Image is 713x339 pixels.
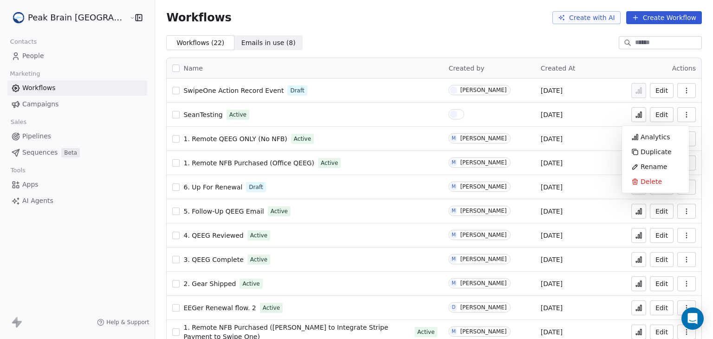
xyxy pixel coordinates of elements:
span: Emails in use ( 8 ) [241,38,296,48]
span: SeanTesting [183,111,222,118]
span: [DATE] [541,158,563,168]
span: Tools [6,163,29,177]
span: Analytics [641,132,670,142]
button: Create with AI [552,11,621,24]
button: Peak Brain [GEOGRAPHIC_DATA] [11,10,123,26]
span: Active [294,135,311,143]
span: SwipeOne Action Record Event [183,87,284,94]
span: 5. Follow-Up QEEG Email [183,208,264,215]
div: M [452,255,456,263]
div: [PERSON_NAME] [460,328,506,335]
button: Edit [650,252,674,267]
span: 6. Up For Renewal [183,183,242,191]
div: Open Intercom Messenger [681,307,704,330]
span: [DATE] [541,134,563,143]
span: [DATE] [541,207,563,216]
span: 2. Gear Shipped [183,280,236,287]
span: [DATE] [541,327,563,337]
a: 4. QEEG Reviewed [183,231,243,240]
span: Sales [6,115,31,129]
span: Duplicate [641,147,672,156]
div: M [452,135,456,142]
a: Help & Support [97,319,149,326]
a: Apps [7,177,147,192]
span: Created by [448,65,484,72]
span: Active [321,159,338,167]
span: Actions [672,65,696,72]
span: Help & Support [106,319,149,326]
span: Rename [641,162,667,171]
a: 1. Remote NFB Purchased (Office QEEG) [183,158,314,168]
span: [DATE] [541,110,563,119]
span: Workflows [166,11,231,24]
span: [DATE] [541,231,563,240]
span: [DATE] [541,279,563,288]
div: M [452,207,456,215]
div: [PERSON_NAME] [460,256,506,262]
div: M [452,328,456,335]
div: [PERSON_NAME] [460,159,506,166]
a: EEGer Renewal flow. 2 [183,303,256,313]
a: Pipelines [7,129,147,144]
a: 5. Follow-Up QEEG Email [183,207,264,216]
span: Name [183,64,202,73]
button: Create Workflow [626,11,702,24]
span: Active [229,111,246,119]
span: 4. QEEG Reviewed [183,232,243,239]
div: [PERSON_NAME] [460,280,506,287]
span: Active [250,231,267,240]
span: [DATE] [541,255,563,264]
span: 3. QEEG Complete [183,256,243,263]
a: Campaigns [7,97,147,112]
button: Edit [650,300,674,315]
a: Workflows [7,80,147,96]
span: Workflows [22,83,56,93]
a: 6. Up For Renewal [183,183,242,192]
span: People [22,51,44,61]
span: [DATE] [541,86,563,95]
span: Active [263,304,280,312]
div: [PERSON_NAME] [460,232,506,238]
span: Sequences [22,148,58,157]
button: Edit [650,83,674,98]
span: Apps [22,180,39,189]
div: [PERSON_NAME] [460,183,506,190]
span: Contacts [6,35,41,49]
a: SeanTesting [183,110,222,119]
img: Peak%20Brain%20Logo.png [13,12,24,23]
span: Active [417,328,434,336]
div: M [452,280,456,287]
a: SequencesBeta [7,145,147,160]
a: AI Agents [7,193,147,209]
span: Created At [541,65,576,72]
a: SwipeOne Action Record Event [183,86,284,95]
a: 3. QEEG Complete [183,255,243,264]
button: Edit [650,107,674,122]
a: People [7,48,147,64]
span: Peak Brain [GEOGRAPHIC_DATA] [28,12,127,24]
a: Edit [650,228,674,243]
a: 2. Gear Shipped [183,279,236,288]
button: Edit [650,204,674,219]
div: [PERSON_NAME] [460,87,506,93]
span: Active [271,207,288,215]
span: Draft [290,86,304,95]
div: [PERSON_NAME] [460,135,506,142]
span: EEGer Renewal flow. 2 [183,304,256,312]
div: [PERSON_NAME] [460,304,506,311]
a: 1. Remote QEEG ONLY (No NFB) [183,134,287,143]
span: 1. Remote QEEG ONLY (No NFB) [183,135,287,143]
div: D [452,304,456,311]
span: Draft [249,183,263,191]
span: AI Agents [22,196,53,206]
span: Active [242,280,259,288]
span: Active [250,255,267,264]
div: M [452,231,456,239]
span: [DATE] [541,303,563,313]
div: M [452,159,456,166]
